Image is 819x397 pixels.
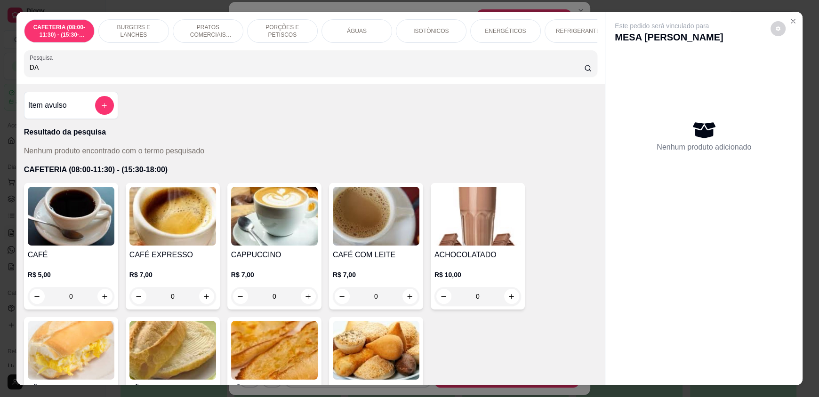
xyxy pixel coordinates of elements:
img: product-image [129,321,216,380]
h4: CAPPUCCINO [231,249,318,261]
label: Pesquisa [30,54,56,62]
p: MESA [PERSON_NAME] [615,31,723,44]
button: increase-product-quantity [199,289,214,304]
h4: PÃO COM MANTEIGA [129,383,216,395]
img: product-image [333,187,419,246]
p: Este pedido será vinculado para [615,21,723,31]
h4: ACHOCOLATADO [434,249,521,261]
p: Resultado da pesquisa [24,127,597,138]
img: product-image [231,187,318,246]
h4: SALGADOS [333,383,419,395]
button: increase-product-quantity [402,289,418,304]
input: Pesquisa [30,63,585,72]
p: PRATOS COMERCIAIS (11:30-15:30) [181,24,235,39]
img: product-image [129,187,216,246]
p: R$ 10,00 [434,270,521,279]
button: decrease-product-quantity [233,289,248,304]
p: PORÇÕES E PETISCOS [255,24,310,39]
p: ISOTÔNICOS [413,27,449,35]
button: decrease-product-quantity [771,21,786,36]
img: product-image [333,321,419,380]
p: R$ 7,00 [333,270,419,279]
p: R$ 7,00 [231,270,318,279]
button: increase-product-quantity [504,289,519,304]
button: decrease-product-quantity [30,289,45,304]
p: REFRIGERANTES [556,27,604,35]
p: ENERGÉTICOS [485,27,526,35]
h4: PÃO NA CHAPA [231,383,318,395]
p: BURGERS E LANCHES [106,24,161,39]
button: decrease-product-quantity [335,289,350,304]
h4: Item avulso [28,100,67,111]
p: R$ 7,00 [129,270,216,279]
p: CAFETERIA (08:00-11:30) - (15:30-18:00) [24,164,597,175]
h4: CAFÉ [28,249,114,261]
p: ÁGUAS [347,27,367,35]
button: add-separate-item [95,96,114,115]
h4: PÃO COM OVO [28,383,114,395]
button: decrease-product-quantity [436,289,451,304]
p: Nenhum produto encontrado com o termo pesquisado [24,145,204,157]
button: increase-product-quantity [97,289,112,304]
p: CAFETERIA (08:00-11:30) - (15:30-18:00) [32,24,87,39]
button: increase-product-quantity [301,289,316,304]
p: R$ 5,00 [28,270,114,279]
img: product-image [28,187,114,246]
button: decrease-product-quantity [131,289,146,304]
img: product-image [28,321,114,380]
p: Nenhum produto adicionado [657,142,751,153]
h4: CAFÉ COM LEITE [333,249,419,261]
button: Close [786,14,801,29]
img: product-image [434,187,521,246]
h4: CAFÉ EXPRESSO [129,249,216,261]
img: product-image [231,321,318,380]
